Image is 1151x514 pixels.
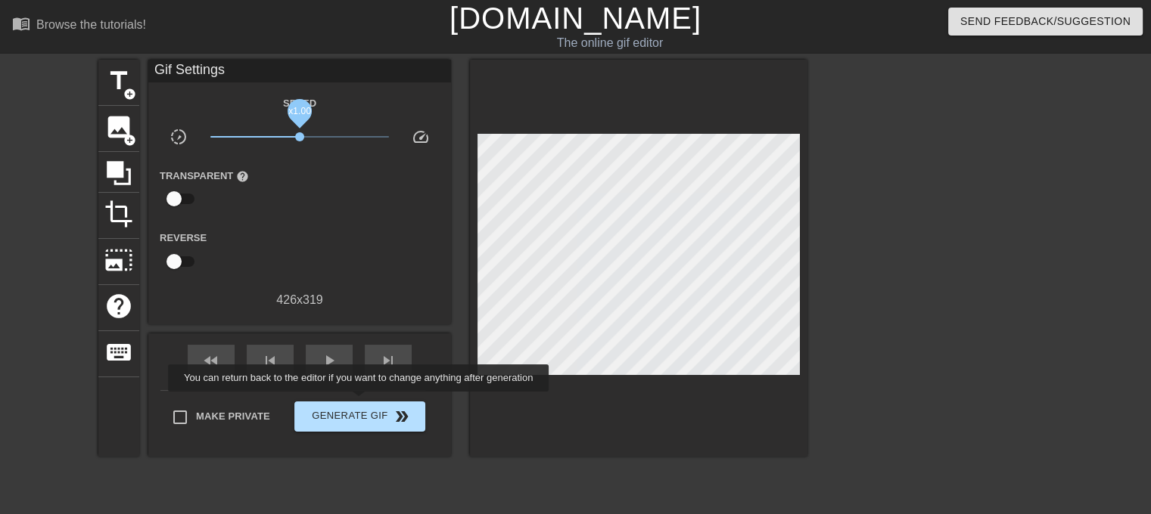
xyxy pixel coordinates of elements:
span: skip_next [379,351,397,370]
span: photo_size_select_large [104,246,133,274]
span: double_arrow [393,407,411,426]
span: Make Private [196,409,270,424]
div: The online gif editor [391,34,829,52]
span: menu_book [12,14,30,33]
span: title [104,67,133,95]
span: crop [104,200,133,228]
span: skip_previous [261,351,279,370]
span: keyboard [104,338,133,367]
span: slow_motion_video [170,128,188,146]
a: [DOMAIN_NAME] [450,2,701,35]
div: 426 x 319 [148,291,451,309]
span: add_circle [123,88,136,101]
span: Generate Gif [300,407,419,426]
span: speed [412,128,430,146]
label: Speed [283,96,316,111]
div: Browse the tutorials! [36,18,146,31]
span: play_arrow [320,351,338,370]
label: Transparent [160,169,249,184]
span: x1.00 [288,105,311,116]
span: help [104,292,133,320]
div: Gif Settings [148,60,451,82]
span: help [236,170,249,183]
button: Generate Gif [294,401,425,432]
label: Reverse [160,231,207,246]
button: Send Feedback/Suggestion [948,8,1143,36]
span: image [104,113,133,141]
span: add_circle [123,134,136,147]
a: Browse the tutorials! [12,14,146,38]
span: fast_rewind [202,351,220,370]
span: Send Feedback/Suggestion [960,12,1131,31]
